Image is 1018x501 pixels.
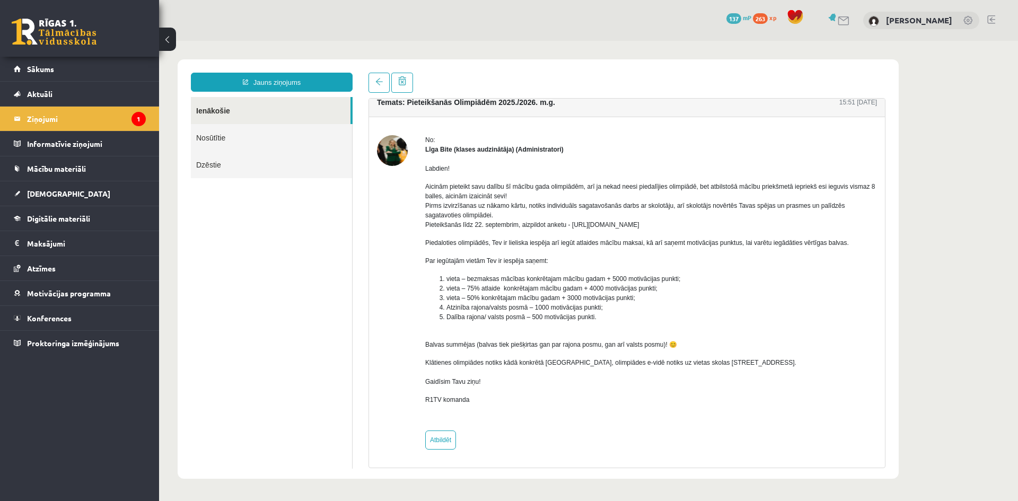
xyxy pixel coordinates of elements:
span: xp [769,13,776,22]
strong: Līga Bite (klases audzinātāja) (Administratori) [266,105,405,112]
a: Mācību materiāli [14,156,146,181]
p: Piedaloties olimpiādēs, Tev ir lieliska iespēja arī iegūt atlaides mācību maksai, kā arī saņemt m... [266,197,718,207]
li: vieta – bezmaksas mācības konkrētajam mācību gadam + 5000 motivācijas punkti; [287,233,718,243]
li: vieta – 75% atlaide konkrētajam mācību gadam + 4000 motivācijas punkti; [287,243,718,252]
p: Balvas summējas (balvas tiek piešķirtas gan par rajona posmu, gan arī valsts posmu)! 😊 [266,299,718,309]
a: Proktoringa izmēģinājums [14,331,146,355]
a: Rīgas 1. Tālmācības vidusskola [12,19,96,45]
a: Sākums [14,57,146,81]
span: Digitālie materiāli [27,214,90,223]
legend: Informatīvie ziņojumi [27,131,146,156]
a: Digitālie materiāli [14,206,146,231]
p: Labdien! [266,123,718,133]
span: Atzīmes [27,263,56,273]
a: Maksājumi [14,231,146,256]
li: Dalība rajona/ valsts posmā – 500 motivācijas punkti. [287,271,718,281]
a: 263 xp [753,13,782,22]
a: Jauns ziņojums [32,32,194,51]
a: Konferences [14,306,146,330]
span: 137 [726,13,741,24]
img: Līga Bite (klases audzinātāja) [218,94,249,125]
a: Informatīvie ziņojumi [14,131,146,156]
p: R1TV komanda [266,354,718,364]
h4: Temats: Pieteikšanās Olimpiādēm 2025./2026. m.g. [218,57,396,66]
div: 15:51 [DATE] [680,57,718,66]
a: Ziņojumi1 [14,107,146,131]
i: 1 [131,112,146,126]
div: No: [266,94,718,104]
span: Konferences [27,313,72,323]
span: mP [743,13,751,22]
legend: Ziņojumi [27,107,146,131]
legend: Maksājumi [27,231,146,256]
li: Atzinība rajona/valsts posmā – 1000 motivācijas punkti; [287,262,718,271]
span: Sākums [27,64,54,74]
a: [PERSON_NAME] [886,15,952,25]
a: [DEMOGRAPHIC_DATA] [14,181,146,206]
a: Ienākošie [32,56,191,83]
a: Aktuāli [14,82,146,106]
li: vieta – 50% konkrētajam mācību gadam + 3000 motivācijas punkti; [287,252,718,262]
span: Proktoringa izmēģinājums [27,338,119,348]
span: Aktuāli [27,89,52,99]
a: Atzīmes [14,256,146,280]
p: Par iegūtajām vietām Tev ir iespēja saņemt: [266,215,718,225]
p: Klātienes olimpiādes notiks kādā konkrētā [GEOGRAPHIC_DATA], olimpiādes e-vidē notiks uz vietas s... [266,317,718,346]
p: Aicinām pieteikt savu dalību šī mācību gada olimpiādēm, arī ja nekad neesi piedalījies olimpiādē,... [266,141,718,189]
span: [DEMOGRAPHIC_DATA] [27,189,110,198]
a: Atbildēt [266,390,297,409]
span: Motivācijas programma [27,288,111,298]
span: 263 [753,13,768,24]
a: 137 mP [726,13,751,22]
a: Dzēstie [32,110,193,137]
a: Nosūtītie [32,83,193,110]
span: Mācību materiāli [27,164,86,173]
img: Kristers Raginskis [868,16,879,27]
a: Motivācijas programma [14,281,146,305]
